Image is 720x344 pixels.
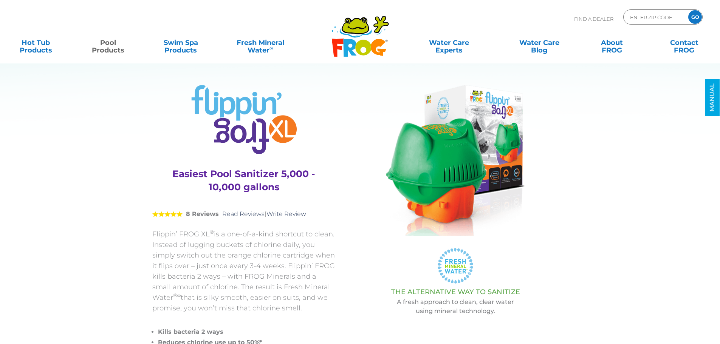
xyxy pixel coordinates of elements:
[222,210,265,218] a: Read Reviews
[355,298,557,316] p: A fresh approach to clean, clear water using mineral technology.
[152,229,336,313] p: Flippin’ FROG XL is a one-of-a-kind shortcut to clean. Instead of lugging buckets of chlorine dai...
[574,9,613,28] p: Find A Dealer
[186,210,219,218] strong: 8 Reviews
[80,35,136,50] a: PoolProducts
[173,292,181,298] sup: ®∞
[511,35,567,50] a: Water CareBlog
[152,199,336,229] div: |
[191,85,297,154] img: Product Logo
[158,327,336,337] li: Kills bacteria 2 ways
[162,167,326,194] h3: Easiest Pool Sanitizer 5,000 - 10,000 gallons
[153,35,209,50] a: Swim SpaProducts
[705,79,720,116] a: MANUAL
[355,288,557,296] h3: THE ALTERNATIVE WAY TO SANITIZE
[8,35,64,50] a: Hot TubProducts
[688,10,702,24] input: GO
[269,45,273,51] sup: ∞
[152,211,183,217] span: 5
[584,35,640,50] a: AboutFROG
[656,35,712,50] a: ContactFROG
[225,35,296,50] a: Fresh MineralWater∞
[266,210,306,218] a: Write Review
[629,12,680,23] input: Zip Code Form
[403,35,495,50] a: Water CareExperts
[210,229,214,235] sup: ®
